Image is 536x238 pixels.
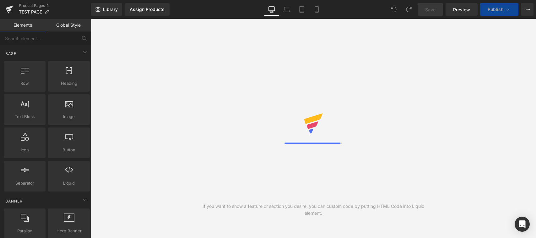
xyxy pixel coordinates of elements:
span: Banner [5,198,23,204]
a: Laptop [279,3,294,16]
span: TEST PAGE [19,9,42,14]
span: Row [6,80,44,87]
a: Preview [446,3,478,16]
div: Open Intercom Messenger [515,217,530,232]
a: Global Style [46,19,91,31]
span: Hero Banner [50,228,88,234]
a: Tablet [294,3,309,16]
div: If you want to show a feature or section you desire, you can custom code by putting HTML Code int... [202,203,425,217]
span: Parallax [6,228,44,234]
button: Undo [387,3,400,16]
a: New Library [91,3,122,16]
span: Base [5,51,17,57]
div: Assign Products [130,7,165,12]
a: Desktop [264,3,279,16]
span: Separator [6,180,44,187]
button: More [521,3,533,16]
button: Publish [480,3,518,16]
span: Text Block [6,113,44,120]
span: Save [425,6,436,13]
span: Heading [50,80,88,87]
span: Liquid [50,180,88,187]
span: Button [50,147,88,153]
button: Redo [403,3,415,16]
span: Image [50,113,88,120]
a: Product Pages [19,3,91,8]
a: Mobile [309,3,324,16]
span: Icon [6,147,44,153]
span: Library [103,7,118,12]
span: Preview [453,6,470,13]
span: Publish [488,7,503,12]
